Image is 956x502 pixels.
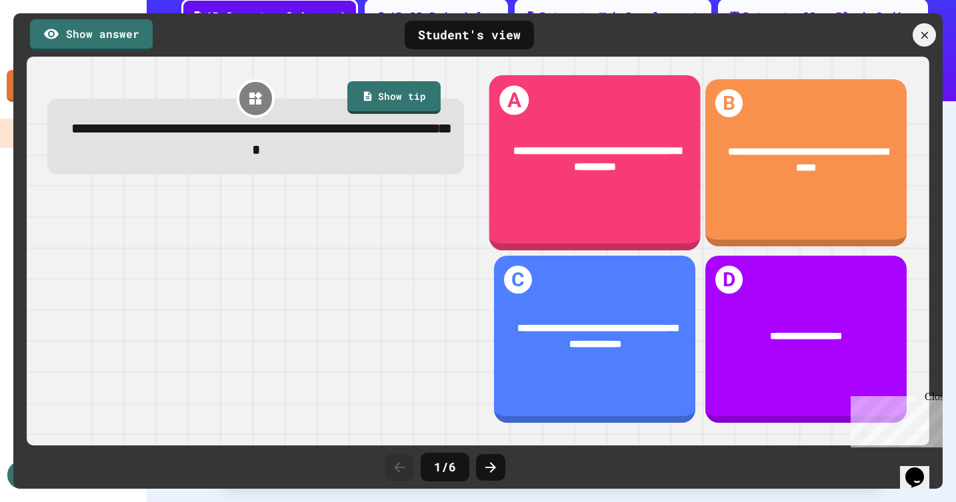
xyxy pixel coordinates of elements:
[30,19,153,51] a: Show answer
[504,266,532,294] h1: C
[500,86,529,115] h1: A
[5,5,92,85] div: Chat with us now!Close
[845,391,943,447] iframe: chat widget
[405,21,534,49] div: Student's view
[900,449,943,489] iframe: chat widget
[715,89,743,117] h1: B
[715,266,743,294] h1: D
[421,453,469,481] div: 1 / 6
[347,81,440,113] a: Show tip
